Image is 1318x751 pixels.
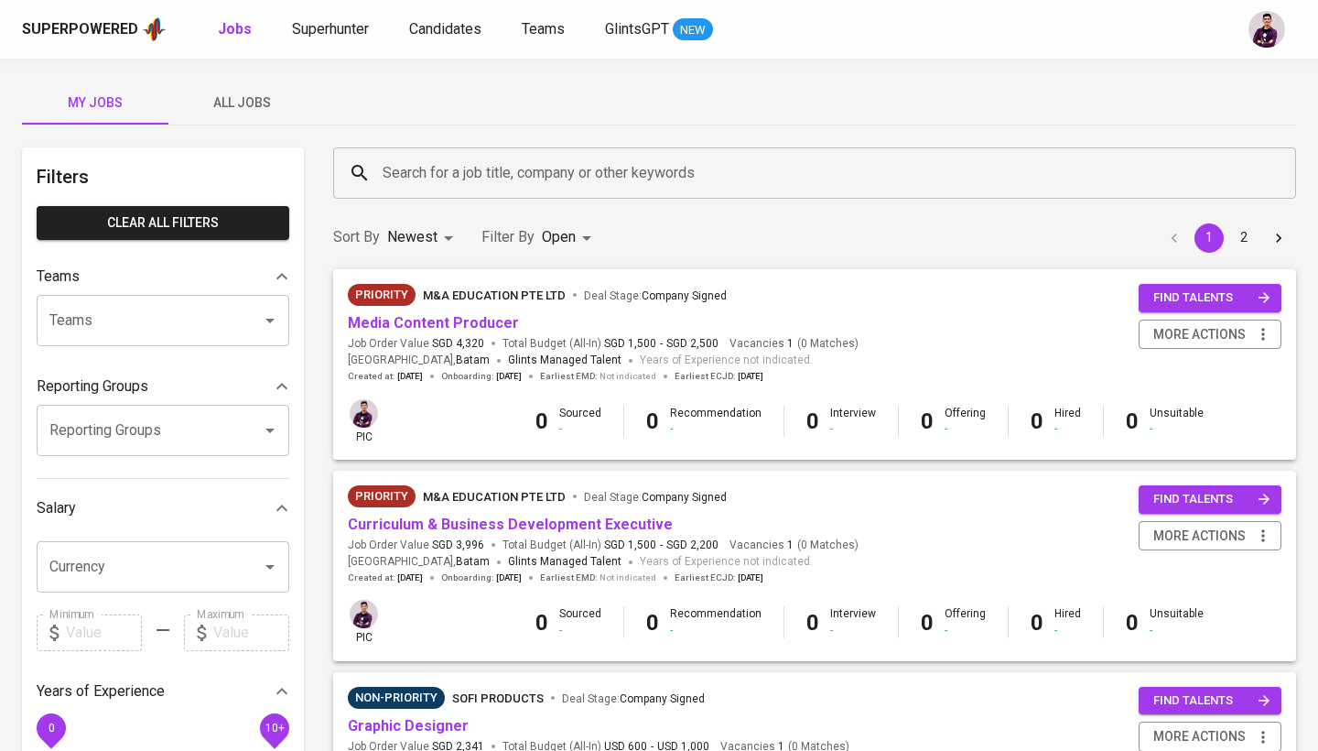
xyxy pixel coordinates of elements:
[348,370,423,383] span: Created at :
[348,689,445,707] span: Non-Priority
[37,680,165,702] p: Years of Experience
[348,314,519,332] a: Media Content Producer
[605,20,669,38] span: GlintsGPT
[830,421,876,437] div: -
[945,606,986,637] div: Offering
[348,553,490,571] span: [GEOGRAPHIC_DATA] ,
[562,692,705,705] span: Deal Stage :
[409,18,485,41] a: Candidates
[423,288,566,302] span: M&A Education Pte Ltd
[441,370,522,383] span: Onboarding :
[22,16,167,43] a: Superpoweredapp logo
[66,615,142,651] input: Value
[348,284,416,306] div: New Job received from Demand Team
[37,206,289,240] button: Clear All filters
[559,623,601,638] div: -
[1150,623,1204,638] div: -
[670,623,762,638] div: -
[673,21,713,39] span: NEW
[218,18,255,41] a: Jobs
[620,692,705,705] span: Company Signed
[1248,11,1285,48] img: erwin@glints.com
[670,406,762,437] div: Recommendation
[348,487,416,506] span: Priority
[806,610,819,636] b: 0
[348,336,484,352] span: Job Order Value
[37,368,289,405] div: Reporting Groups
[660,538,663,553] span: -
[257,308,283,333] button: Open
[729,336,859,352] span: Vacancies ( 0 Matches )
[502,538,718,553] span: Total Budget (All-In)
[1139,284,1281,312] button: find talents
[1229,223,1259,253] button: Go to page 2
[660,336,663,352] span: -
[37,266,80,288] p: Teams
[540,370,656,383] span: Earliest EMD :
[452,691,544,705] span: SOFi Products
[1194,223,1224,253] button: page 1
[257,554,283,580] button: Open
[559,406,601,437] div: Sourced
[535,610,548,636] b: 0
[348,286,416,304] span: Priority
[738,370,763,383] span: [DATE]
[559,421,601,437] div: -
[1054,623,1081,638] div: -
[605,18,713,41] a: GlintsGPT NEW
[1054,606,1081,637] div: Hired
[456,352,490,370] span: Batam
[1054,406,1081,437] div: Hired
[945,406,986,437] div: Offering
[830,623,876,638] div: -
[675,571,763,584] span: Earliest ECJD :
[542,221,598,255] div: Open
[481,226,535,248] p: Filter By
[1153,725,1246,748] span: more actions
[387,221,459,255] div: Newest
[1264,223,1293,253] button: Go to next page
[830,406,876,437] div: Interview
[542,228,576,245] span: Open
[350,600,378,628] img: erwin@glints.com
[441,571,522,584] span: Onboarding :
[1126,610,1139,636] b: 0
[784,336,794,352] span: 1
[1153,323,1246,346] span: more actions
[559,606,601,637] div: Sourced
[213,615,289,651] input: Value
[508,354,621,366] span: Glints Managed Talent
[387,226,438,248] p: Newest
[540,571,656,584] span: Earliest EMD :
[535,408,548,434] b: 0
[348,687,445,709] div: Sufficient Talents in Pipeline
[600,571,656,584] span: Not indicated
[333,226,380,248] p: Sort By
[921,408,934,434] b: 0
[348,516,673,533] a: Curriculum & Business Development Executive
[670,606,762,637] div: Recommendation
[604,538,656,553] span: SGD 1,500
[642,491,727,504] span: Company Signed
[1153,489,1270,510] span: find talents
[604,336,656,352] span: SGD 1,500
[496,370,522,383] span: [DATE]
[1139,687,1281,715] button: find talents
[508,555,621,568] span: Glints Managed Talent
[784,538,794,553] span: 1
[1139,485,1281,514] button: find talents
[265,721,284,734] span: 10+
[642,289,727,302] span: Company Signed
[522,18,568,41] a: Teams
[348,485,416,507] div: New Job received from Demand Team
[348,571,423,584] span: Created at :
[1031,610,1043,636] b: 0
[350,399,378,428] img: erwin@glints.com
[1150,421,1204,437] div: -
[51,212,275,234] span: Clear All filters
[218,20,252,38] b: Jobs
[666,336,718,352] span: SGD 2,500
[292,20,369,38] span: Superhunter
[640,553,813,571] span: Years of Experience not indicated.
[37,258,289,295] div: Teams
